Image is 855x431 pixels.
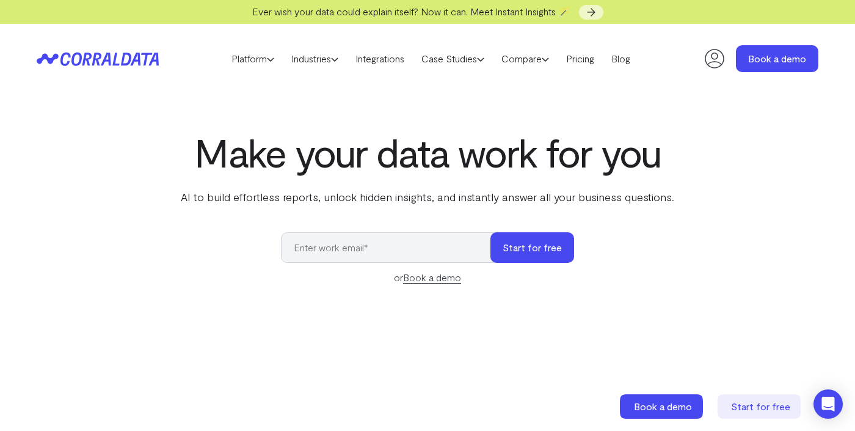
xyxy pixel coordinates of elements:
a: Compare [493,50,558,68]
a: Book a demo [736,45,818,72]
a: Book a demo [403,271,461,284]
a: Book a demo [620,394,705,419]
span: Start for free [731,400,790,412]
span: Book a demo [634,400,692,412]
span: Ever wish your data could explain itself? Now it can. Meet Instant Insights 🪄 [252,6,570,17]
a: Case Studies [413,50,493,68]
div: or [281,270,574,285]
a: Start for free [718,394,803,419]
button: Start for free [490,232,574,263]
a: Industries [283,50,347,68]
div: Open Intercom Messenger [813,389,843,419]
p: AI to build effortless reports, unlock hidden insights, and instantly answer all your business qu... [178,189,677,205]
h1: Make your data work for you [178,130,677,174]
a: Blog [603,50,639,68]
a: Platform [223,50,283,68]
a: Integrations [347,50,413,68]
input: Enter work email* [281,232,503,263]
a: Pricing [558,50,603,68]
